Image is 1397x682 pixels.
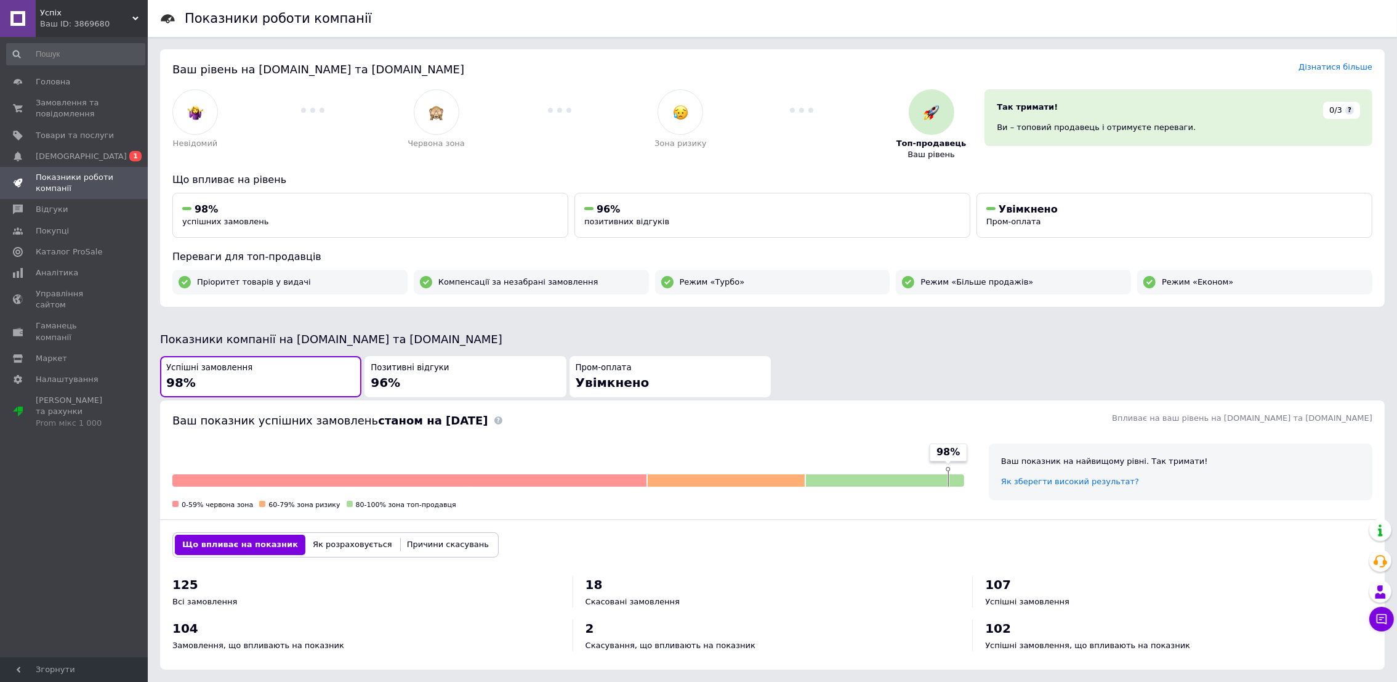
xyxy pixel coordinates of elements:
[182,217,268,226] span: успішних замовлень
[36,288,114,311] span: Управління сайтом
[166,375,196,390] span: 98%
[36,225,69,237] span: Покупці
[185,11,372,26] h1: Показники роботи компанії
[1369,607,1394,631] button: Чат з покупцем
[197,277,311,288] span: Пріоритет товарів у видачі
[305,535,400,554] button: Як розраховується
[160,356,361,397] button: Успішні замовлення98%
[1001,456,1360,467] div: Ваш показник на найвищому рівні. Так тримати!
[36,76,70,87] span: Головна
[172,193,568,238] button: 98%успішних замовлень
[654,138,707,149] span: Зона ризику
[36,353,67,364] span: Маркет
[924,105,939,120] img: :rocket:
[166,362,252,374] span: Успішні замовлення
[985,577,1011,592] span: 107
[268,501,340,509] span: 60-79% зона ризику
[175,535,305,554] button: Що впливає на показник
[896,138,967,149] span: Топ-продавець
[378,414,488,427] b: станом на [DATE]
[36,130,114,141] span: Товари та послуги
[40,7,132,18] span: Успіх
[172,251,321,262] span: Переваги для топ-продавців
[36,204,68,215] span: Відгуки
[408,138,465,149] span: Червона зона
[160,333,502,346] span: Показники компанії на [DOMAIN_NAME] та [DOMAIN_NAME]
[172,414,488,427] span: Ваш показник успішних замовлень
[172,597,237,606] span: Всі замовлення
[908,149,955,160] span: Ваш рівень
[1162,277,1233,288] span: Режим «Економ»
[680,277,745,288] span: Режим «Турбо»
[36,246,102,258] span: Каталог ProSale
[986,217,1041,226] span: Пром-оплата
[36,320,114,343] span: Гаманець компанії
[586,597,680,606] span: Скасовані замовлення
[371,362,449,374] span: Позитивні відгуки
[6,43,145,65] input: Пошук
[586,641,755,650] span: Скасування, що впливають на показник
[976,193,1372,238] button: УвімкненоПром-оплата
[999,203,1058,215] span: Увімкнено
[173,138,218,149] span: Невідомий
[172,621,198,636] span: 104
[36,151,127,162] span: [DEMOGRAPHIC_DATA]
[985,621,1011,636] span: 102
[1001,477,1139,486] a: Як зберегти високий результат?
[36,418,114,429] div: Prom мікс 1 000
[584,217,669,226] span: позитивних відгуків
[586,621,594,636] span: 2
[920,277,1033,288] span: Режим «Більше продажів»
[182,501,253,509] span: 0-59% червона зона
[40,18,148,30] div: Ваш ID: 3869680
[438,277,598,288] span: Компенсації за незабрані замовлення
[172,63,464,76] span: Ваш рівень на [DOMAIN_NAME] та [DOMAIN_NAME]
[36,97,114,120] span: Замовлення та повідомлення
[597,203,620,215] span: 96%
[1345,106,1354,115] span: ?
[586,577,603,592] span: 18
[985,641,1190,650] span: Успішні замовлення, що впливають на показник
[188,105,203,120] img: :woman-shrugging:
[36,374,99,385] span: Налаштування
[129,151,142,161] span: 1
[574,193,970,238] button: 96%позитивних відгуків
[1323,102,1360,119] div: 0/3
[172,174,286,185] span: Що впливає на рівень
[576,362,632,374] span: Пром-оплата
[371,375,400,390] span: 96%
[570,356,771,397] button: Пром-оплатаУвімкнено
[36,267,78,278] span: Аналітика
[356,501,456,509] span: 80-100% зона топ-продавця
[195,203,218,215] span: 98%
[936,445,960,459] span: 98%
[1112,413,1372,423] span: Впливає на ваш рівень на [DOMAIN_NAME] та [DOMAIN_NAME]
[576,375,650,390] span: Увімкнено
[36,395,114,429] span: [PERSON_NAME] та рахунки
[364,356,566,397] button: Позитивні відгуки96%
[400,535,496,554] button: Причини скасувань
[985,597,1069,606] span: Успішні замовлення
[997,102,1058,112] span: Так тримати!
[673,105,688,120] img: :disappointed_relieved:
[1298,62,1372,71] a: Дізнатися більше
[36,172,114,194] span: Показники роботи компанії
[997,122,1360,133] div: Ви – топовий продавець і отримуєте переваги.
[429,105,444,120] img: :see_no_evil:
[172,641,344,650] span: Замовлення, що впливають на показник
[172,577,198,592] span: 125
